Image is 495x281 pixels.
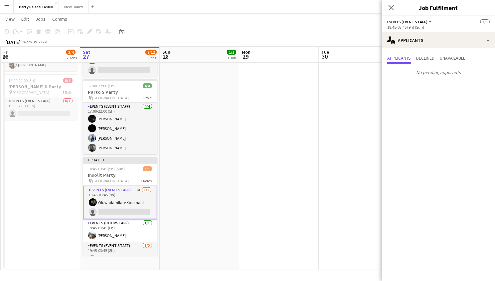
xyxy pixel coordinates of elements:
[142,95,152,100] span: 1 Role
[320,53,329,60] span: 30
[83,186,157,219] app-card-role: Events (Event Staff)1A1/218:45-03:45 (9h)Oluwadamilare Kosemani
[382,67,495,78] p: No pending applicants
[63,90,73,95] span: 1 Role
[83,157,157,162] div: Updated
[387,19,427,24] span: Events (Event Staff)
[143,83,152,88] span: 4/4
[92,95,129,100] span: [GEOGRAPHIC_DATA]
[14,0,59,13] button: Party Palace Casual
[88,83,115,88] span: 17:00-22:00 (5h)
[141,178,152,183] span: 3 Roles
[83,219,157,242] app-card-role: Events (Doorstaff)1/119:45-01:45 (6h)[PERSON_NAME]
[41,39,48,44] div: BST
[36,16,46,22] span: Jobs
[83,172,157,178] h3: Insolit Party
[3,97,78,120] app-card-role: Events (Event Staff)0/118:00-21:00 (3h)
[83,49,90,55] span: Sat
[63,78,73,83] span: 0/1
[3,84,78,90] h3: [PERSON_NAME] D Party
[227,50,236,55] span: 1/1
[59,0,88,13] button: New Board
[2,53,9,60] span: 26
[440,56,465,60] span: Unavailable
[143,166,152,171] span: 3/5
[387,19,433,24] button: Events (Event Staff)
[387,25,490,30] div: 18:45-03:45 (9h) (Sun)
[88,166,125,171] span: 18:45-03:45 (9h) (Sun)
[5,16,15,22] span: View
[382,3,495,12] h3: Job Fulfilment
[3,74,78,120] app-job-card: 18:00-21:00 (3h)0/1[PERSON_NAME] D Party [GEOGRAPHIC_DATA]1 RoleEvents (Event Staff)0/118:00-21:0...
[242,49,250,55] span: Mon
[67,55,77,60] div: 2 Jobs
[382,32,495,48] div: Applicants
[19,15,32,23] a: Edit
[50,15,70,23] a: Comms
[83,242,157,274] app-card-role: Events (Event Staff)1/219:45-03:45 (8h)Oluwafunminiyi Gbotoso
[161,53,170,60] span: 28
[480,19,490,24] span: 3/5
[321,49,329,55] span: Tue
[22,39,39,44] span: Week 39
[33,15,48,23] a: Jobs
[3,15,17,23] a: View
[82,53,90,60] span: 27
[241,53,250,60] span: 29
[162,49,170,55] span: Sun
[416,56,434,60] span: Declined
[9,78,36,83] span: 18:00-21:00 (3h)
[146,55,156,60] div: 3 Jobs
[3,49,9,55] span: Fri
[83,157,157,256] app-job-card: Updated18:45-03:45 (9h) (Sun)3/5Insolit Party [GEOGRAPHIC_DATA]3 RolesEvents (Event Staff)1A1/218...
[83,89,157,95] h3: Parto S Party
[227,55,236,60] div: 1 Job
[83,79,157,154] app-job-card: 17:00-22:00 (5h)4/4Parto S Party [GEOGRAPHIC_DATA]1 RoleEvents (Event Staff)4/417:00-22:00 (5h)[P...
[145,50,157,55] span: 8/12
[92,178,129,183] span: [GEOGRAPHIC_DATA]
[5,39,21,45] div: [DATE]
[13,90,50,95] span: [GEOGRAPHIC_DATA]
[66,50,76,55] span: 3/4
[387,56,411,60] span: Applicants
[83,103,157,154] app-card-role: Events (Event Staff)4/417:00-22:00 (5h)[PERSON_NAME][PERSON_NAME][PERSON_NAME][PERSON_NAME]
[52,16,67,22] span: Comms
[21,16,29,22] span: Edit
